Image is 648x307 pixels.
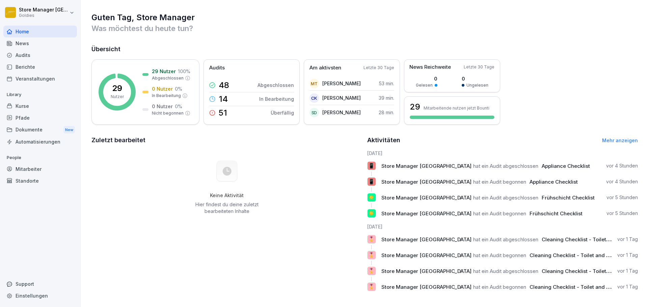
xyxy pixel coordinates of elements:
p: In Bearbeitung [152,93,181,99]
p: 🎖️ [368,235,375,244]
p: vor 5 Stunden [606,194,638,201]
p: 0 [416,75,437,82]
p: [PERSON_NAME] [322,94,361,101]
div: Einstellungen [3,290,77,302]
span: Cleaning Checklist - Toilet and Guest Area [530,252,633,258]
a: Audits [3,49,77,61]
p: Was möchtest du heute tun? [91,23,638,34]
p: vor 5 Stunden [606,210,638,217]
a: Standorte [3,175,77,187]
p: Nutzer [111,94,124,100]
p: vor 1 Tag [617,236,638,243]
p: 53 min. [379,80,394,87]
p: ☀️ [368,193,375,202]
h2: Zuletzt bearbeitet [91,135,362,145]
p: 14 [219,95,228,103]
a: Veranstaltungen [3,73,77,85]
p: Ungelesen [466,82,488,88]
a: Home [3,26,77,37]
p: Audits [209,64,225,72]
p: Library [3,89,77,100]
h5: Keine Aktivität [193,192,261,198]
p: Abgeschlossen [152,75,184,81]
p: In Bearbeitung [259,95,294,102]
h2: Übersicht [91,44,638,54]
p: 100 % [178,68,190,75]
p: 28 min. [379,109,394,116]
p: 29 [112,84,122,92]
div: Support [3,278,77,290]
div: MT [309,79,319,88]
div: Kurse [3,100,77,112]
p: 0 % [175,85,182,92]
span: Store Manager [GEOGRAPHIC_DATA] [381,194,471,201]
p: 0 Nutzer [152,85,173,92]
p: Gelesen [416,82,433,88]
p: People [3,152,77,163]
a: Mitarbeiter [3,163,77,175]
div: News [3,37,77,49]
a: Pfade [3,112,77,124]
h2: Aktivitäten [367,135,400,145]
span: Appliance Checklist [542,163,590,169]
p: vor 4 Stunden [606,162,638,169]
p: 39 min. [379,94,394,101]
a: Automatisierungen [3,136,77,148]
div: SD [309,108,319,117]
p: 51 [219,109,227,117]
span: Store Manager [GEOGRAPHIC_DATA] [381,179,471,185]
span: Store Manager [GEOGRAPHIC_DATA] [381,284,471,290]
p: Goldies [19,13,68,18]
p: News Reichweite [409,63,451,71]
p: Letzte 30 Tage [464,64,494,70]
h6: [DATE] [367,223,638,230]
p: vor 4 Stunden [606,178,638,185]
span: Store Manager [GEOGRAPHIC_DATA] [381,163,471,169]
p: 🎖️ [368,282,375,291]
a: Mehr anzeigen [602,137,638,143]
h3: 29 [410,101,420,113]
div: New [63,126,75,134]
p: ☀️ [368,209,375,218]
span: hat ein Audit begonnen [473,210,526,217]
p: vor 1 Tag [617,268,638,274]
span: Frühschicht Checklist [542,194,595,201]
p: [PERSON_NAME] [322,80,361,87]
h6: [DATE] [367,150,638,157]
p: Am aktivsten [309,64,341,72]
p: Store Manager [GEOGRAPHIC_DATA] [19,7,68,13]
span: hat ein Audit begonnen [473,252,526,258]
p: Abgeschlossen [258,82,294,89]
span: Cleaning Checklist - Toilet and Guest Area [530,284,633,290]
p: vor 1 Tag [617,283,638,290]
a: Berichte [3,61,77,73]
span: Store Manager [GEOGRAPHIC_DATA] [381,268,471,274]
p: Mitarbeitende nutzen jetzt Bounti [424,105,489,111]
p: 48 [219,81,229,89]
div: Dokumente [3,124,77,136]
span: Frühschicht Checklist [530,210,583,217]
span: hat ein Audit abgeschlossen [473,236,538,243]
span: Store Manager [GEOGRAPHIC_DATA] [381,210,471,217]
span: Appliance Checklist [530,179,578,185]
p: 📱 [368,177,375,186]
p: 29 Nutzer [152,68,176,75]
p: 0 % [175,103,182,110]
p: 📱 [368,161,375,171]
span: Store Manager [GEOGRAPHIC_DATA] [381,252,471,258]
span: hat ein Audit begonnen [473,284,526,290]
p: 🎖️ [368,250,375,260]
div: CK [309,93,319,103]
span: Cleaning Checklist - Toilet and Guest Area [542,268,646,274]
a: DokumenteNew [3,124,77,136]
p: [PERSON_NAME] [322,109,361,116]
span: hat ein Audit abgeschlossen [473,268,538,274]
